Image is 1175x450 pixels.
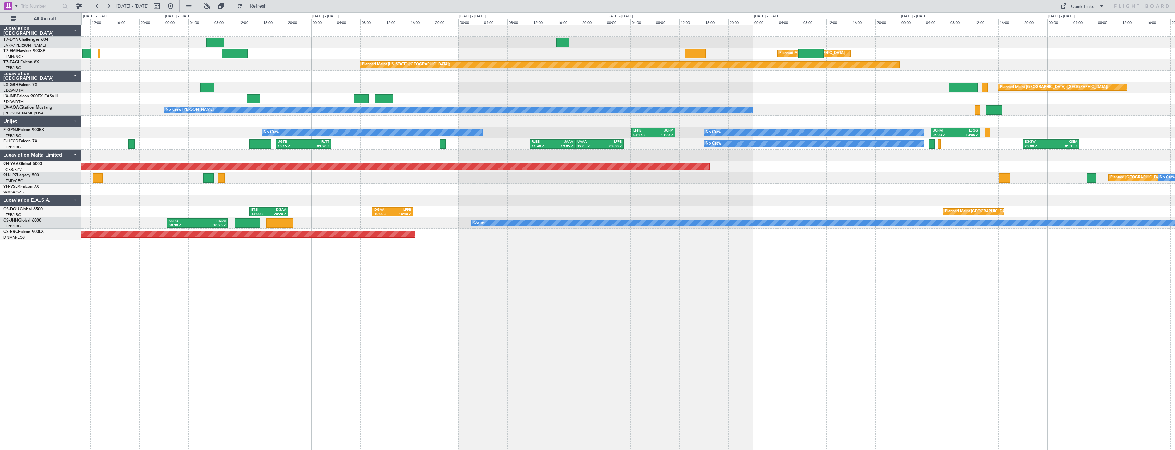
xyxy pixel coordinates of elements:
a: LX-GBHFalcon 7X [3,83,37,87]
div: 10:25 Z [197,223,226,228]
div: No Crew [264,127,279,138]
div: 16:00 [1146,19,1170,25]
a: F-GPNJFalcon 900EX [3,128,44,132]
div: 16:00 [998,19,1023,25]
div: EHAM [197,219,226,224]
div: 08:00 [360,19,385,25]
div: LSGG [955,128,978,133]
a: 9H-VSLKFalcon 7X [3,185,39,189]
div: 00:00 [458,19,483,25]
span: 9H-LPZ [3,173,17,177]
button: Quick Links [1057,1,1108,12]
a: T7-EAGLFalcon 8X [3,60,39,64]
div: 16:00 [409,19,434,25]
div: DGAA [374,208,393,212]
span: 9H-VSLK [3,185,20,189]
div: 05:15 Z [1051,144,1077,149]
span: F-GPNJ [3,128,18,132]
span: CS-RRC [3,230,18,234]
a: 9H-YAAGlobal 5000 [3,162,42,166]
div: [DATE] - [DATE] [754,14,780,20]
a: LFPB/LBG [3,212,21,217]
span: CS-JHH [3,218,18,223]
div: 11:40 Z [532,144,553,149]
a: EDLW/DTM [3,88,24,93]
div: 08:00 [655,19,679,25]
div: KSFO [169,219,197,224]
span: LX-INB [3,94,17,98]
a: EVRA/[PERSON_NAME] [3,43,46,48]
span: [DATE] - [DATE] [116,3,149,9]
div: 00:00 [606,19,630,25]
span: T7-EAGL [3,60,20,64]
a: WMSA/SZB [3,190,24,195]
div: LFPB [599,140,622,145]
div: UAAA [577,140,599,145]
div: 19:05 Z [577,144,599,149]
div: EGGW [1025,140,1051,145]
div: 00:00 [311,19,336,25]
div: 11:25 Z [654,133,673,138]
div: 08:00 [1097,19,1121,25]
button: Refresh [234,1,275,12]
div: LFPB [393,208,411,212]
div: 03:20 Z [303,144,329,149]
div: 20:00 Z [1025,144,1051,149]
div: 20:00 [287,19,311,25]
div: 16:00 [262,19,287,25]
div: No Crew [706,139,721,149]
a: F-HECDFalcon 7X [3,139,37,143]
div: Owner [473,218,485,228]
div: 00:00 [900,19,925,25]
span: T7-EMI [3,49,17,53]
div: [DATE] - [DATE] [459,14,486,20]
a: T7-DYNChallenger 604 [3,38,48,42]
div: 12:00 [974,19,998,25]
div: 16:00 [557,19,581,25]
div: 08:00 [213,19,238,25]
span: All Aircraft [18,16,72,21]
input: Trip Number [21,1,60,11]
div: 12:00 [532,19,557,25]
div: 00:30 Z [169,223,197,228]
div: Planned Maint [GEOGRAPHIC_DATA] ([GEOGRAPHIC_DATA]) [945,207,1053,217]
div: 04:15 Z [633,133,653,138]
span: 9H-YAA [3,162,19,166]
div: RJTT [303,140,329,145]
div: 08:00 [802,19,826,25]
a: T7-EMIHawker 900XP [3,49,45,53]
div: 12:00 [679,19,704,25]
button: All Aircraft [8,13,74,24]
div: 20:00 [1023,19,1048,25]
a: LFMN/NCE [3,54,24,59]
a: FCBB/BZV [3,167,22,172]
a: 9H-LPZLegacy 500 [3,173,39,177]
div: 20:00 [139,19,164,25]
a: CS-RRCFalcon 900LX [3,230,44,234]
div: 04:00 [925,19,949,25]
div: [DATE] - [DATE] [1048,14,1075,20]
div: 19:05 Z [553,144,573,149]
div: 04:00 [1072,19,1097,25]
div: 03:00 Z [599,144,622,149]
div: ETSI [251,208,269,212]
div: 00:00 [164,19,189,25]
div: 12:00 [826,19,851,25]
div: 20:00 [875,19,900,25]
div: [DATE] - [DATE] [607,14,633,20]
div: 16:00 [851,19,876,25]
div: Planned Maint [GEOGRAPHIC_DATA] ([GEOGRAPHIC_DATA]) [1000,82,1108,92]
div: [DATE] - [DATE] [165,14,191,20]
div: 20:00 [581,19,606,25]
a: LFPB/LBG [3,145,21,150]
div: UAAA [553,140,573,145]
span: LX-GBH [3,83,18,87]
div: LFPB [633,128,653,133]
a: LX-AOACitation Mustang [3,105,52,110]
div: 16:00 [115,19,139,25]
div: No Crew [706,127,721,138]
div: 12:00 [90,19,115,25]
div: 18:15 Z [278,144,304,149]
a: CS-DOUGlobal 6500 [3,207,43,211]
div: No Crew [PERSON_NAME] [166,105,214,115]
